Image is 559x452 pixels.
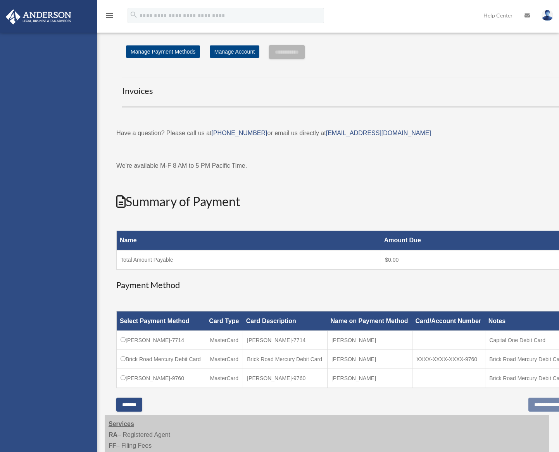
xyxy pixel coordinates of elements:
i: menu [105,11,114,20]
td: [PERSON_NAME] [327,369,412,388]
img: User Pic [542,10,553,21]
td: [PERSON_NAME]-9760 [117,369,206,388]
a: [EMAIL_ADDRESS][DOMAIN_NAME] [326,130,431,136]
th: Name on Payment Method [327,311,412,330]
a: [PHONE_NUMBER] [211,130,267,136]
strong: RA [109,431,117,438]
th: Card Description [243,311,328,330]
a: Manage Account [210,45,259,58]
td: [PERSON_NAME]-7714 [243,330,328,349]
td: Brick Road Mercury Debit Card [117,349,206,369]
td: MasterCard [206,369,243,388]
th: Card/Account Number [412,311,485,330]
th: Select Payment Method [117,311,206,330]
td: [PERSON_NAME]-7714 [117,330,206,349]
td: Total Amount Payable [117,250,381,269]
a: menu [105,14,114,20]
a: Manage Payment Methods [126,45,200,58]
td: [PERSON_NAME] [327,349,412,369]
td: [PERSON_NAME]-9760 [243,369,328,388]
td: Brick Road Mercury Debit Card [243,349,328,369]
th: Name [117,231,381,250]
td: XXXX-XXXX-XXXX-9760 [412,349,485,369]
td: MasterCard [206,349,243,369]
strong: FF [109,442,116,449]
i: search [129,10,138,19]
strong: Services [109,421,134,427]
td: [PERSON_NAME] [327,330,412,349]
td: MasterCard [206,330,243,349]
img: Anderson Advisors Platinum Portal [3,9,74,24]
th: Card Type [206,311,243,330]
